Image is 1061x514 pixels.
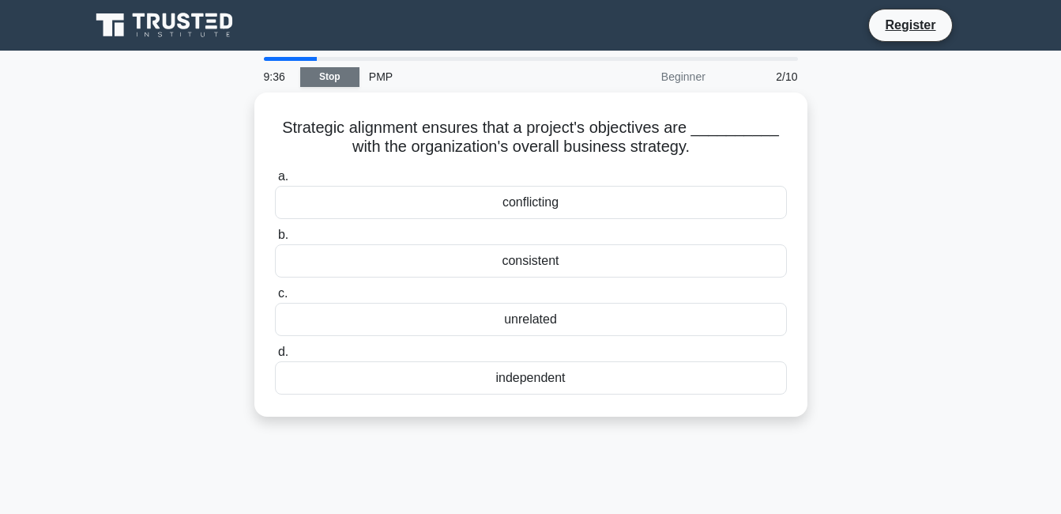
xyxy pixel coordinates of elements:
div: independent [275,361,787,395]
div: 2/10 [715,61,807,93]
a: Stop [300,67,359,87]
span: b. [278,228,288,241]
div: PMP [359,61,577,93]
span: d. [278,345,288,358]
div: consistent [275,244,787,278]
div: conflicting [275,186,787,219]
span: c. [278,286,288,300]
div: 9:36 [254,61,300,93]
a: Register [875,15,945,35]
div: Beginner [577,61,715,93]
div: unrelated [275,303,787,336]
h5: Strategic alignment ensures that a project's objectives are __________ with the organization's ov... [273,118,788,157]
span: a. [278,169,288,183]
